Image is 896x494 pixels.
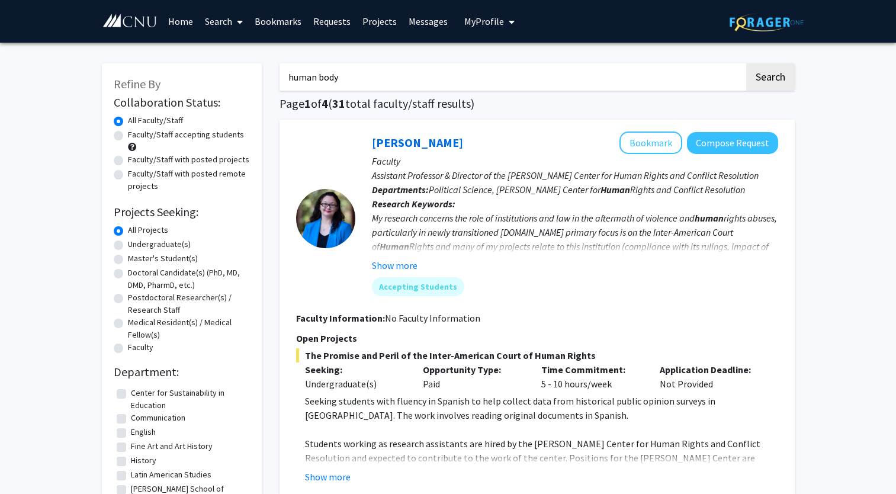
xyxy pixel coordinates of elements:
[114,76,160,91] span: Refine By
[730,13,804,31] img: ForagerOne Logo
[128,129,244,141] label: Faculty/Staff accepting students
[114,205,250,219] h2: Projects Seeking:
[307,1,357,42] a: Requests
[305,394,778,422] p: Seeking students with fluency in Spanish to help collect data from historical public opinion surv...
[128,316,250,341] label: Medical Resident(s) / Medical Fellow(s)
[372,184,429,195] b: Departments:
[131,426,156,438] label: English
[131,469,211,481] label: Latin American Studies
[296,331,778,345] p: Open Projects
[280,63,744,91] input: Search Keywords
[304,96,311,111] span: 1
[423,363,524,377] p: Opportunity Type:
[687,132,778,154] button: Compose Request to Francesca Parente
[305,377,406,391] div: Undergraduate(s)
[651,363,769,391] div: Not Provided
[619,131,682,154] button: Add Francesca Parente to Bookmarks
[414,363,532,391] div: Paid
[429,184,745,195] span: Political Science, [PERSON_NAME] Center for Rights and Conflict Resolution
[128,267,250,291] label: Doctoral Candidate(s) (PhD, MD, DMD, PharmD, etc.)
[372,168,778,182] p: Assistant Professor & Director of the [PERSON_NAME] Center for Human Rights and Conflict Resolution
[305,437,778,479] p: Students working as research assistants are hired by the [PERSON_NAME] Center for Human Rights an...
[128,341,153,354] label: Faculty
[128,224,168,236] label: All Projects
[131,440,213,453] label: Fine Art and Art History
[322,96,328,111] span: 4
[403,1,454,42] a: Messages
[372,211,778,282] div: My research concerns the role of institutions and law in the aftermath of violence and rights abu...
[114,365,250,379] h2: Department:
[695,212,724,224] b: human
[332,96,345,111] span: 31
[131,412,185,424] label: Communication
[9,441,50,485] iframe: Chat
[296,312,385,324] b: Faculty Information:
[532,363,651,391] div: 5 - 10 hours/week
[128,153,249,166] label: Faculty/Staff with posted projects
[102,14,158,28] img: Christopher Newport University Logo
[131,454,156,467] label: History
[372,198,455,210] b: Research Keywords:
[199,1,249,42] a: Search
[464,15,504,27] span: My Profile
[372,277,464,296] mat-chip: Accepting Students
[162,1,199,42] a: Home
[128,114,183,127] label: All Faculty/Staff
[372,135,463,150] a: [PERSON_NAME]
[131,387,247,412] label: Center for Sustainability in Education
[746,63,795,91] button: Search
[380,240,409,252] b: Human
[372,258,418,272] button: Show more
[600,184,630,195] b: Human
[128,252,198,265] label: Master's Student(s)
[385,312,480,324] span: No Faculty Information
[660,363,760,377] p: Application Deadline:
[305,470,351,484] button: Show more
[249,1,307,42] a: Bookmarks
[296,348,778,363] span: The Promise and Peril of the Inter-American Court of Human Rights
[541,363,642,377] p: Time Commitment:
[357,1,403,42] a: Projects
[128,238,191,251] label: Undergraduate(s)
[128,168,250,193] label: Faculty/Staff with posted remote projects
[114,95,250,110] h2: Collaboration Status:
[372,154,778,168] p: Faculty
[280,97,795,111] h1: Page of ( total faculty/staff results)
[128,291,250,316] label: Postdoctoral Researcher(s) / Research Staff
[305,363,406,377] p: Seeking:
